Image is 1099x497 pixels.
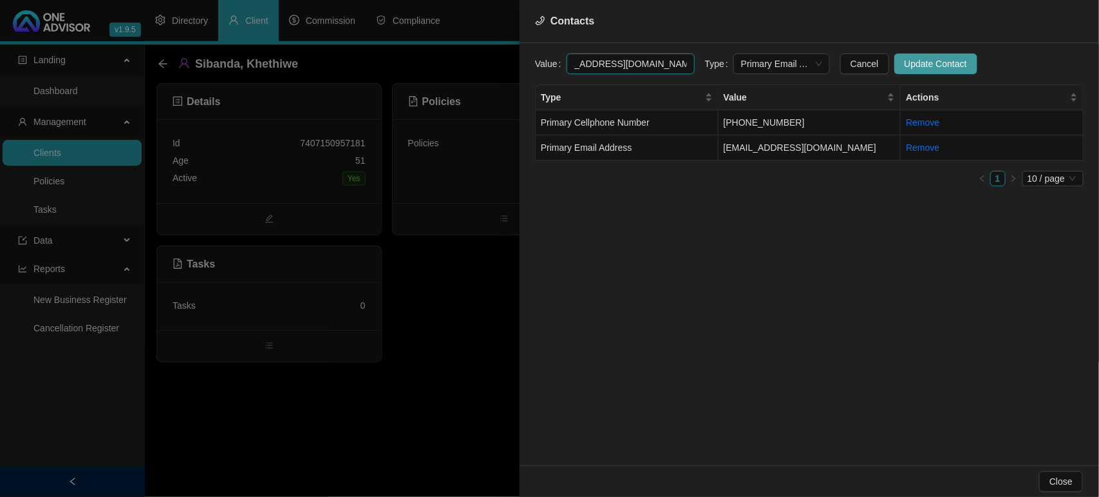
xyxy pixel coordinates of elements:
button: Cancel [840,54,889,74]
label: Value [535,54,567,74]
span: Update Contact [905,57,967,71]
div: Page Size [1022,171,1084,186]
td: [EMAIL_ADDRESS][DOMAIN_NAME] [719,135,901,161]
span: Type [541,90,702,104]
span: 10 / page [1028,171,1078,186]
label: Type [705,54,733,74]
li: 1 [990,171,1006,186]
th: Actions [901,85,1084,110]
span: phone [535,15,545,26]
li: Previous Page [975,171,990,186]
button: left [975,171,990,186]
th: Value [719,85,901,110]
span: Contacts [550,15,594,26]
span: Primary Email Address [541,142,632,153]
li: Next Page [1006,171,1021,186]
th: Type [536,85,719,110]
span: Actions [906,90,1067,104]
a: Remove [906,142,939,153]
span: Value [724,90,885,104]
button: right [1006,171,1021,186]
span: Primary Email Address [741,54,822,73]
span: right [1010,175,1017,182]
span: Close [1049,474,1073,489]
td: [PHONE_NUMBER] [719,110,901,135]
span: Cancel [850,57,879,71]
button: Update Contact [894,54,977,74]
a: 1 [991,171,1005,186]
button: Close [1039,471,1083,492]
span: left [979,175,986,182]
a: Remove [906,117,939,128]
span: Primary Cellphone Number [541,117,650,128]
